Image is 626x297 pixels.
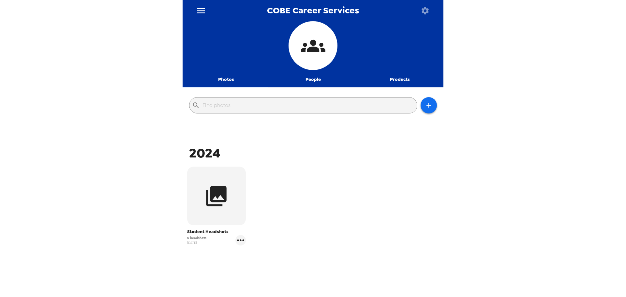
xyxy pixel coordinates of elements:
button: Photos [183,72,270,87]
button: gallery menu [235,235,246,245]
span: [DATE] [187,240,206,245]
span: COBE Career Services [267,6,359,15]
span: Student Headshots [187,229,246,235]
span: 0 headshots [187,235,206,240]
span: 2024 [189,144,220,162]
input: Find photos [202,100,414,111]
button: Products [356,72,443,87]
button: People [270,72,357,87]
